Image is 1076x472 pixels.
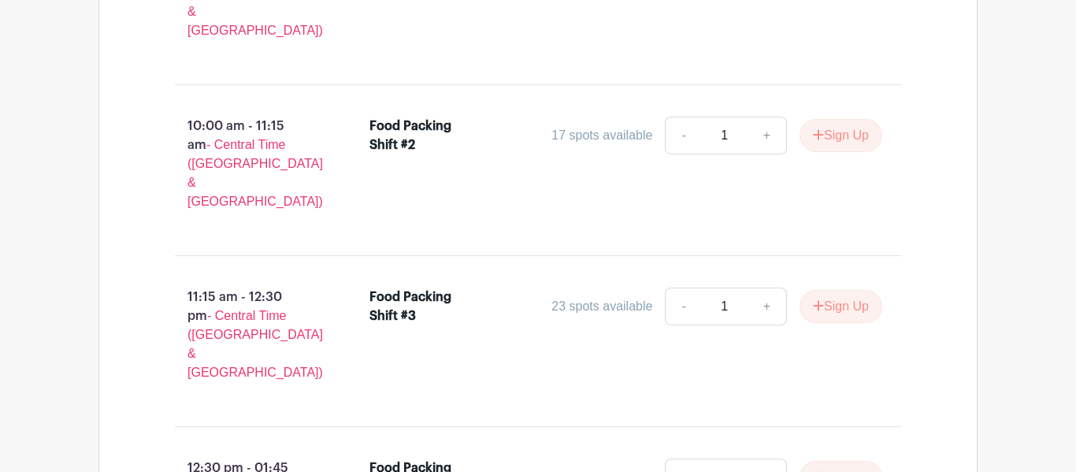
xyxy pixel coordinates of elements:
[150,281,344,388] p: 11:15 am - 12:30 pm
[187,138,323,208] span: - Central Time ([GEOGRAPHIC_DATA] & [GEOGRAPHIC_DATA])
[551,297,652,316] div: 23 spots available
[369,288,479,325] div: Food Packing Shift #3
[187,309,323,379] span: - Central Time ([GEOGRAPHIC_DATA] & [GEOGRAPHIC_DATA])
[748,117,787,154] a: +
[665,117,701,154] a: -
[369,117,479,154] div: Food Packing Shift #2
[800,290,882,323] button: Sign Up
[800,119,882,152] button: Sign Up
[748,288,787,325] a: +
[551,126,652,145] div: 17 spots available
[150,110,344,217] p: 10:00 am - 11:15 am
[665,288,701,325] a: -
